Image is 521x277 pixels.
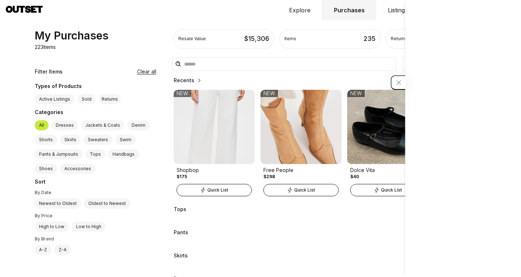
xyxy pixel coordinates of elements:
[35,68,63,75] div: Filter Items
[284,36,296,42] div: Items
[35,29,109,42] div: My Purchases
[35,198,81,209] label: Newest to Oldest
[60,135,81,145] label: Skirts
[207,187,228,193] span: Quick List
[174,90,191,97] div: NEW
[35,135,57,145] label: Shorts
[81,120,124,130] label: Jackets & Coats
[347,90,428,196] a: Product ImageDolce Vita$40NEWQuick List
[177,167,252,174] div: Shopbop
[85,149,105,159] label: Tops
[35,109,156,117] div: Categories
[35,178,156,187] div: Sort
[260,182,342,196] a: Quick List
[35,43,56,51] p: 223 items
[350,174,359,180] div: $40
[174,252,188,259] h2: Skirts
[35,120,48,130] label: All
[127,120,150,130] label: Denim
[35,94,75,104] label: Active Listings
[99,94,121,104] button: Returns
[35,245,51,255] label: A-Z
[77,94,96,104] label: Sold
[51,120,78,130] label: Dresses
[260,90,342,164] img: Product Image
[72,222,106,232] label: Low to High
[174,90,255,164] img: Product Image
[137,68,156,75] button: Clear all
[347,90,365,97] div: NEW
[263,167,339,174] div: Free People
[174,90,255,196] a: Product ImageShopbop$175NEWQuick List
[174,206,186,213] h2: Tops
[174,229,188,236] h2: Pants
[391,36,407,42] div: Returns
[174,77,194,84] h2: Recents
[402,57,440,71] button: Select
[174,77,203,84] button: Recents
[35,164,57,174] label: Shoes
[178,36,206,42] div: Resale Value
[364,34,376,44] div: 235
[174,182,255,196] a: Quick List
[84,198,130,209] label: Oldest to Newest
[260,90,278,97] div: NEW
[35,190,156,196] div: By Date
[115,135,136,145] label: Swim
[35,213,156,219] div: By Price
[35,83,156,91] div: Types of Products
[347,90,428,164] img: Product Image
[35,222,69,232] label: High to Low
[35,149,82,159] label: Pants & Jumpsuits
[108,149,139,159] label: Handbags
[35,236,156,242] div: By Brand
[84,135,113,145] label: Sweaters
[347,182,428,196] a: Quick List
[294,187,315,193] span: Quick List
[60,164,96,174] label: Accessories
[54,245,71,255] label: Z-A
[177,174,187,180] div: $175
[260,90,342,196] a: Product ImageFree People$298NEWQuick List
[381,187,402,193] span: Quick List
[263,174,275,180] div: $298
[350,167,425,174] div: Dolce Vita
[244,34,269,44] div: $ 15,306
